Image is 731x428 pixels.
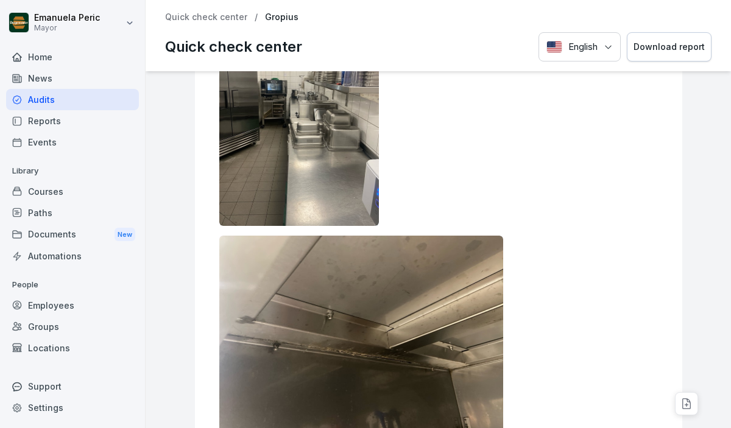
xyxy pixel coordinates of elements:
a: Quick check center [165,12,247,23]
font: Employees [28,300,74,310]
a: Locations [6,337,139,359]
a: Home [6,46,139,68]
a: News [6,68,139,89]
button: Language [539,32,621,62]
font: Automations [28,251,82,261]
a: Events [6,132,139,153]
a: Paths [6,202,139,223]
font: Reports [28,116,61,126]
font: Download report [634,41,705,52]
font: English [568,41,598,52]
a: Audits [6,89,139,110]
font: Courses [28,186,63,197]
font: Quick check center [165,38,302,55]
a: Automations [6,245,139,267]
font: Groups [28,321,59,332]
font: Locations [28,343,70,353]
img: English [546,41,562,53]
font: Events [28,137,57,147]
font: New [118,230,132,239]
a: DocumentsNew [6,223,139,246]
a: Employees [6,295,139,316]
a: Groups [6,316,139,337]
a: Settings [6,397,139,418]
font: Gropius [265,12,298,22]
font: Documents [28,229,76,239]
font: Emanuela [34,12,76,23]
font: Mayor [34,23,57,32]
font: Paths [28,208,52,218]
button: Download report [627,32,712,62]
a: Reports [6,110,139,132]
a: Courses [6,181,139,202]
font: Support [28,381,62,391]
font: Settings [28,402,63,413]
font: Peric [79,12,100,23]
font: People [12,279,38,289]
img: addf7d3l1f47qug29dqfagr3.png [219,13,380,226]
font: Home [28,52,52,62]
font: Audits [28,94,55,105]
font: Quick check center [165,12,247,22]
font: Library [12,166,38,175]
font: / [255,12,258,22]
font: News [28,73,52,83]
